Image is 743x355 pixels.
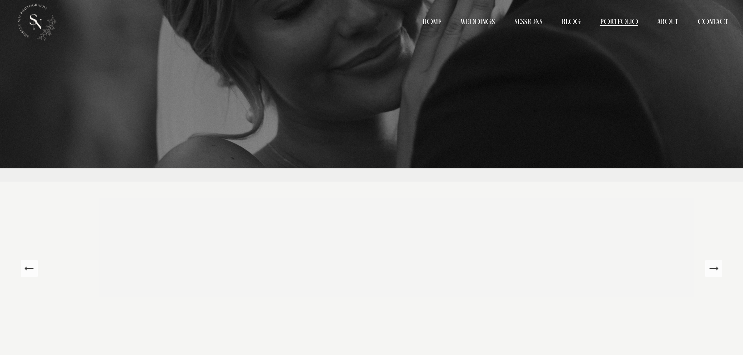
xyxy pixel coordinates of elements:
[461,16,495,27] a: Weddings
[600,16,638,27] a: folder dropdown
[705,260,722,277] button: Next Slide
[698,16,728,27] a: Contact
[600,17,638,26] span: Portfolio
[514,16,543,27] a: Sessions
[562,16,581,27] a: Blog
[422,16,442,27] a: Home
[657,16,678,27] a: About
[21,260,38,277] button: Previous Slide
